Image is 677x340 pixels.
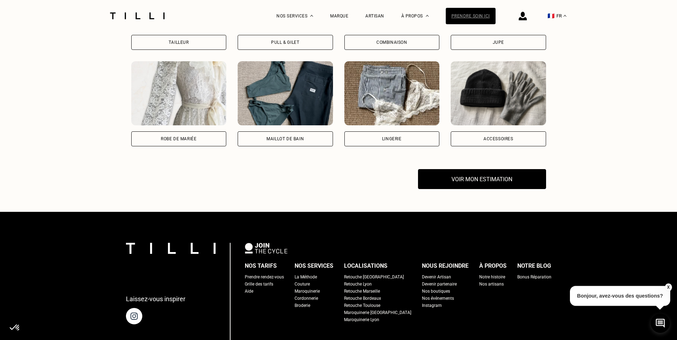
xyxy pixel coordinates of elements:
[483,137,513,141] div: Accessoires
[422,273,451,281] a: Devenir Artisan
[517,261,551,271] div: Notre blog
[245,288,253,295] a: Aide
[169,40,189,45] div: Tailleur
[131,61,227,125] img: Tilli retouche votre Robe de mariée
[570,286,670,306] p: Bonjour, avez-vous des questions?
[245,273,284,281] a: Prendre rendez-vous
[344,309,411,316] a: Maroquinerie [GEOGRAPHIC_DATA]
[126,243,216,254] img: logo Tilli
[365,14,384,19] a: Artisan
[519,12,527,20] img: icône connexion
[344,61,440,125] img: Tilli retouche votre Lingerie
[344,295,381,302] a: Retouche Bordeaux
[295,288,320,295] a: Maroquinerie
[344,273,404,281] a: Retouche [GEOGRAPHIC_DATA]
[245,261,277,271] div: Nos tarifs
[564,15,566,17] img: menu déroulant
[451,61,546,125] img: Tilli retouche votre Accessoires
[295,273,317,281] a: La Méthode
[310,15,313,17] img: Menu déroulant
[479,261,507,271] div: À propos
[245,243,287,253] img: logo Join The Cycle
[422,281,457,288] a: Devenir partenaire
[295,261,333,271] div: Nos services
[376,40,407,45] div: Combinaison
[422,302,442,309] a: Instagram
[422,295,454,302] a: Nos événements
[344,316,379,323] a: Maroquinerie Lyon
[479,273,505,281] a: Notre histoire
[126,295,185,303] p: Laissez-vous inspirer
[446,8,496,24] a: Prendre soin ici
[422,261,469,271] div: Nous rejoindre
[665,283,672,291] button: X
[517,273,551,281] a: Bonus Réparation
[107,12,167,19] img: Logo du service de couturière Tilli
[238,61,333,125] img: Tilli retouche votre Maillot de bain
[418,169,546,189] button: Voir mon estimation
[295,295,318,302] a: Cordonnerie
[126,308,142,324] img: page instagram de Tilli une retoucherie à domicile
[493,40,504,45] div: Jupe
[344,281,372,288] a: Retouche Lyon
[344,261,387,271] div: Localisations
[245,281,273,288] a: Grille des tarifs
[344,288,380,295] a: Retouche Marseille
[161,137,196,141] div: Robe de mariée
[295,302,310,309] a: Broderie
[295,281,310,288] a: Couture
[266,137,304,141] div: Maillot de bain
[271,40,299,45] div: Pull & gilet
[344,302,380,309] a: Retouche Toulouse
[330,14,348,19] a: Marque
[422,288,450,295] a: Nos boutiques
[426,15,429,17] img: Menu déroulant à propos
[382,137,402,141] div: Lingerie
[479,281,504,288] a: Nos artisans
[548,12,555,19] span: 🇫🇷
